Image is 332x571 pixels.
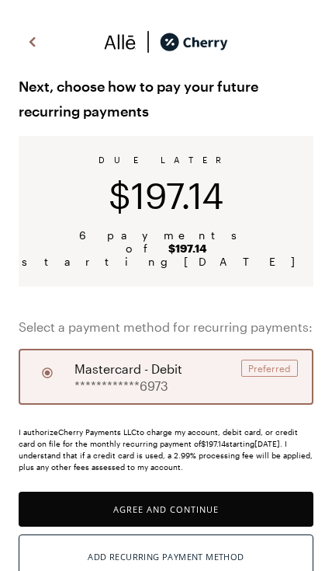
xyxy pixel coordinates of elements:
[99,155,233,165] span: DUE LATER
[74,360,182,378] span: mastercard - debit
[19,427,313,473] div: I authorize Cherry Payments LLC to charge my account, debit card, or credit card on file for the ...
[22,255,310,268] span: starting [DATE]
[23,30,42,54] img: svg%3e
[241,360,298,377] div: Preferred
[160,30,228,54] img: cherry_black_logo-DrOE_MJI.svg
[19,74,313,124] span: Next, choose how to pay your future recurring payments
[109,174,223,216] span: $197.14
[19,492,313,527] button: Agree and Continue
[37,228,295,255] span: 6 payments of
[19,318,313,336] span: Select a payment method for recurring payments:
[168,242,206,255] b: $197.14
[137,30,160,54] img: svg%3e
[104,30,137,54] img: svg%3e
